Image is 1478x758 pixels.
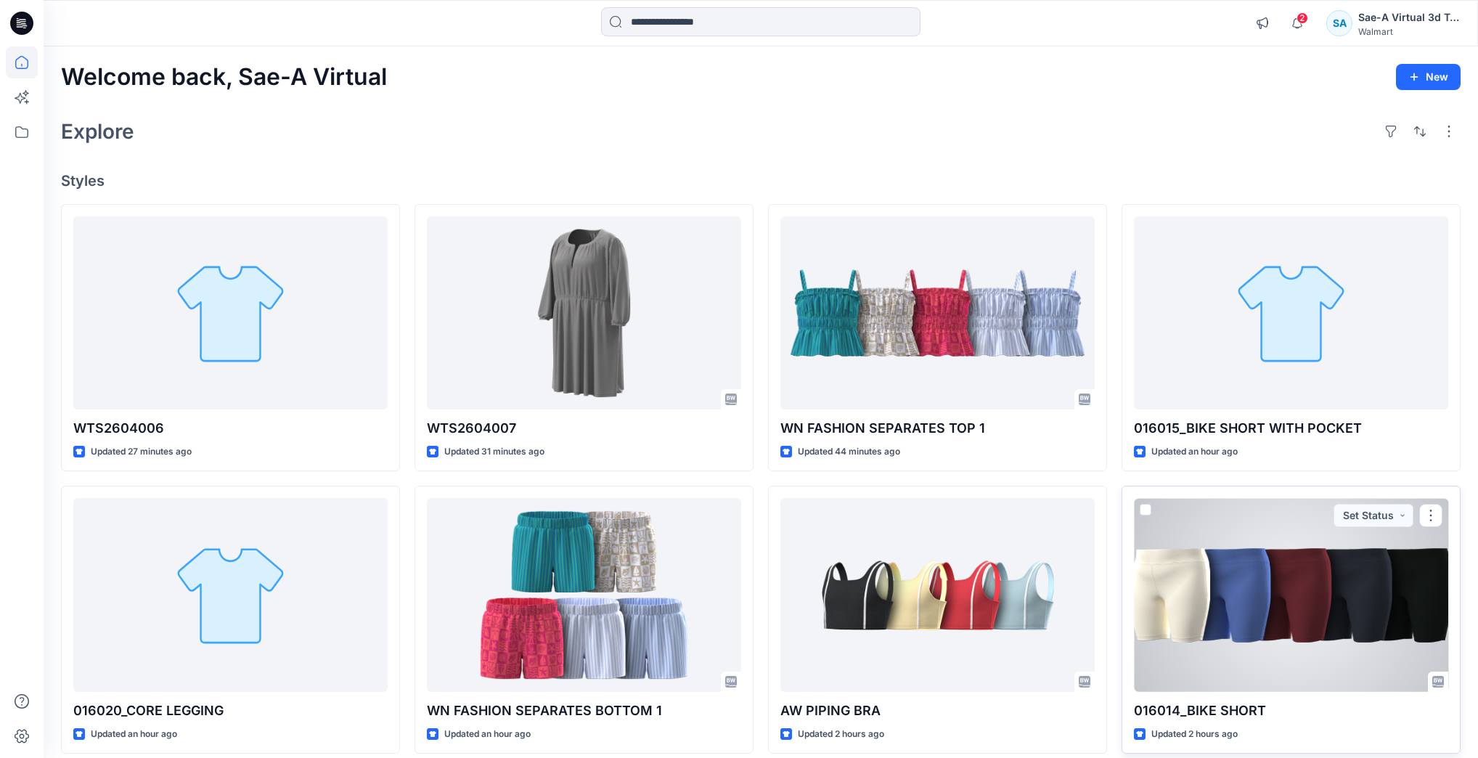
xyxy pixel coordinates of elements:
a: WN FASHION SEPARATES TOP 1 [780,216,1095,409]
p: Updated 31 minutes ago [444,444,544,460]
a: WTS2604007 [427,216,741,409]
p: Updated an hour ago [444,727,531,742]
p: WTS2604007 [427,418,741,439]
p: Updated 2 hours ago [798,727,884,742]
p: 016015_BIKE SHORT WITH POCKET [1134,418,1448,439]
h4: Styles [61,172,1461,189]
p: Updated 27 minutes ago [91,444,192,460]
a: AW PIPING BRA [780,498,1095,691]
a: 016020_CORE LEGGING [73,498,388,691]
p: WN FASHION SEPARATES BOTTOM 1 [427,701,741,721]
div: SA [1326,10,1352,36]
p: Updated 44 minutes ago [798,444,900,460]
p: Updated 2 hours ago [1151,727,1238,742]
div: Walmart [1358,26,1460,37]
a: 016014_BIKE SHORT [1134,498,1448,691]
p: AW PIPING BRA [780,701,1095,721]
p: WTS2604006 [73,418,388,439]
p: Updated an hour ago [1151,444,1238,460]
p: WN FASHION SEPARATES TOP 1 [780,418,1095,439]
a: WTS2604006 [73,216,388,409]
div: Sae-A Virtual 3d Team [1358,9,1460,26]
h2: Welcome back, Sae-A Virtual [61,64,387,91]
p: 016014_BIKE SHORT [1134,701,1448,721]
span: 2 [1297,12,1308,24]
p: Updated an hour ago [91,727,177,742]
a: WN FASHION SEPARATES BOTTOM 1 [427,498,741,691]
h2: Explore [61,120,134,143]
button: New [1396,64,1461,90]
a: 016015_BIKE SHORT WITH POCKET [1134,216,1448,409]
p: 016020_CORE LEGGING [73,701,388,721]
